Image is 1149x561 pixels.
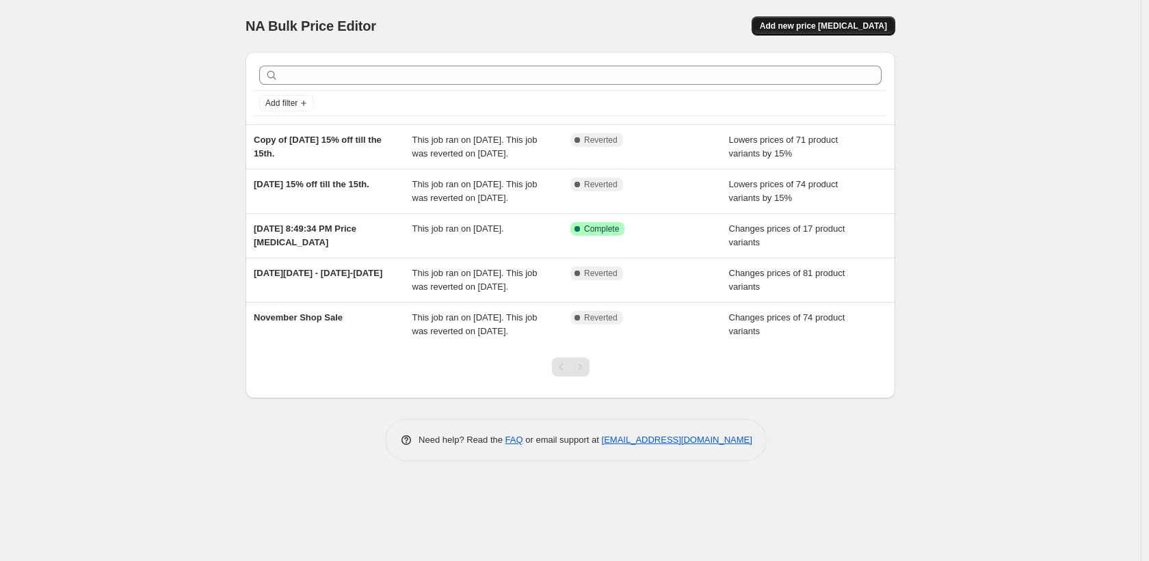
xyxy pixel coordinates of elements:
a: [EMAIL_ADDRESS][DOMAIN_NAME] [602,435,752,445]
span: Reverted [584,312,618,323]
span: Lowers prices of 74 product variants by 15% [729,179,838,203]
span: Add filter [265,98,298,109]
span: [DATE] 15% off till the 15th. [254,179,369,189]
span: This job ran on [DATE]. This job was reverted on [DATE]. [412,135,538,159]
span: This job ran on [DATE]. [412,223,504,234]
span: November Shop Sale [254,312,343,323]
span: Reverted [584,268,618,279]
span: or email support at [523,435,602,445]
span: Changes prices of 17 product variants [729,223,845,247]
span: This job ran on [DATE]. This job was reverted on [DATE]. [412,268,538,292]
span: [DATE] 8:49:34 PM Price [MEDICAL_DATA] [254,223,356,247]
span: This job ran on [DATE]. This job was reverted on [DATE]. [412,312,538,336]
span: Reverted [584,135,618,146]
span: Changes prices of 74 product variants [729,312,845,336]
button: Add new price [MEDICAL_DATA] [752,16,895,36]
span: Copy of [DATE] 15% off till the 15th. [254,135,382,159]
span: NA Bulk Price Editor [246,18,376,33]
span: Need help? Read the [419,435,505,445]
span: [DATE][DATE] - [DATE]-[DATE] [254,268,382,278]
span: Complete [584,223,619,234]
span: Add new price [MEDICAL_DATA] [760,20,887,31]
span: This job ran on [DATE]. This job was reverted on [DATE]. [412,179,538,203]
span: Changes prices of 81 product variants [729,268,845,292]
nav: Pagination [552,357,590,377]
a: FAQ [505,435,523,445]
span: Reverted [584,179,618,190]
span: Lowers prices of 71 product variants by 15% [729,135,838,159]
button: Add filter [259,95,314,111]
